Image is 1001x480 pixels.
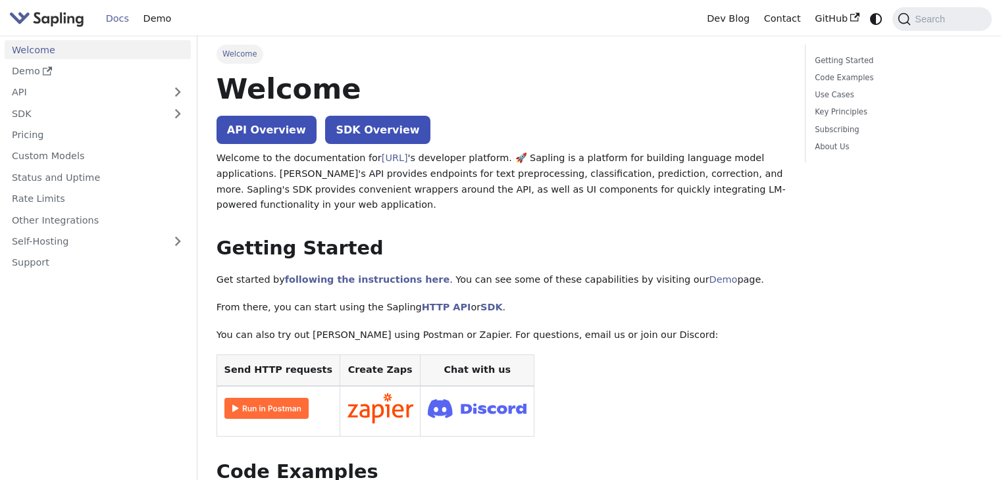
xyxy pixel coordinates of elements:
p: From there, you can start using the Sapling or . [217,300,786,316]
span: Welcome [217,45,263,63]
a: Welcome [5,40,191,59]
a: Dev Blog [700,9,756,29]
img: Join Discord [428,395,526,422]
a: following the instructions here [285,274,449,285]
p: Welcome to the documentation for 's developer platform. 🚀 Sapling is a platform for building lang... [217,151,786,213]
img: Connect in Zapier [347,393,413,423]
a: API Overview [217,116,317,144]
a: Rate Limits [5,189,191,208]
a: Self-Hosting [5,232,191,251]
a: Sapling.aiSapling.ai [9,9,89,28]
a: Key Principles [815,106,977,118]
a: HTTP API [422,302,471,312]
p: You can also try out [PERSON_NAME] using Postman or Zapier. For questions, email us or join our D... [217,327,786,343]
button: Expand sidebar category 'API' [165,83,191,102]
a: SDK [5,104,165,123]
a: API [5,83,165,102]
a: Contact [757,9,808,29]
a: Docs [99,9,136,29]
a: Demo [709,274,738,285]
button: Expand sidebar category 'SDK' [165,104,191,123]
a: Subscribing [815,124,977,136]
p: Get started by . You can see some of these capabilities by visiting our page. [217,272,786,288]
a: Support [5,253,191,272]
a: SDK Overview [325,116,430,144]
th: Send HTTP requests [217,355,340,386]
nav: Breadcrumbs [217,45,786,63]
th: Create Zaps [340,355,421,386]
img: Run in Postman [224,398,309,419]
a: Code Examples [815,72,977,84]
a: Demo [5,62,191,81]
h2: Getting Started [217,237,786,260]
a: Getting Started [815,55,977,67]
a: Custom Models [5,147,191,166]
button: Search (Command+K) [892,7,991,31]
a: Use Cases [815,89,977,101]
a: Status and Uptime [5,168,191,187]
a: [URL] [382,153,408,163]
a: SDK [480,302,502,312]
a: Other Integrations [5,210,191,229]
th: Chat with us [421,355,534,386]
img: Sapling.ai [9,9,84,28]
a: GitHub [808,9,866,29]
a: Demo [136,9,178,29]
h1: Welcome [217,71,786,107]
button: Switch between dark and light mode (currently system mode) [867,9,886,28]
a: About Us [815,141,977,153]
span: Search [911,14,953,24]
a: Pricing [5,126,191,145]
